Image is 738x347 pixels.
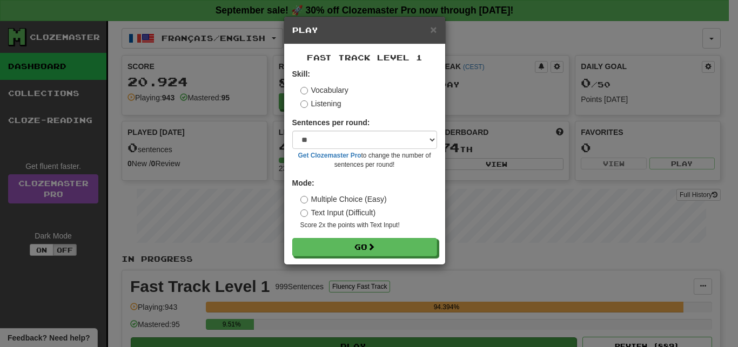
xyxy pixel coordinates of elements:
small: Score 2x the points with Text Input ! [300,221,437,230]
strong: Skill: [292,70,310,78]
label: Multiple Choice (Easy) [300,194,387,205]
h5: Play [292,25,437,36]
button: Close [430,24,437,35]
button: Go [292,238,437,256]
span: Fast Track Level 1 [307,53,422,62]
label: Listening [300,98,341,109]
span: × [430,23,437,36]
strong: Mode: [292,179,314,187]
label: Sentences per round: [292,117,370,128]
label: Text Input (Difficult) [300,207,376,218]
input: Multiple Choice (Easy) [300,196,308,203]
label: Vocabulary [300,85,348,96]
small: to change the number of sentences per round! [292,151,437,169]
input: Listening [300,100,308,108]
input: Text Input (Difficult) [300,209,308,217]
a: Get Clozemaster Pro [298,152,361,159]
input: Vocabulary [300,87,308,94]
